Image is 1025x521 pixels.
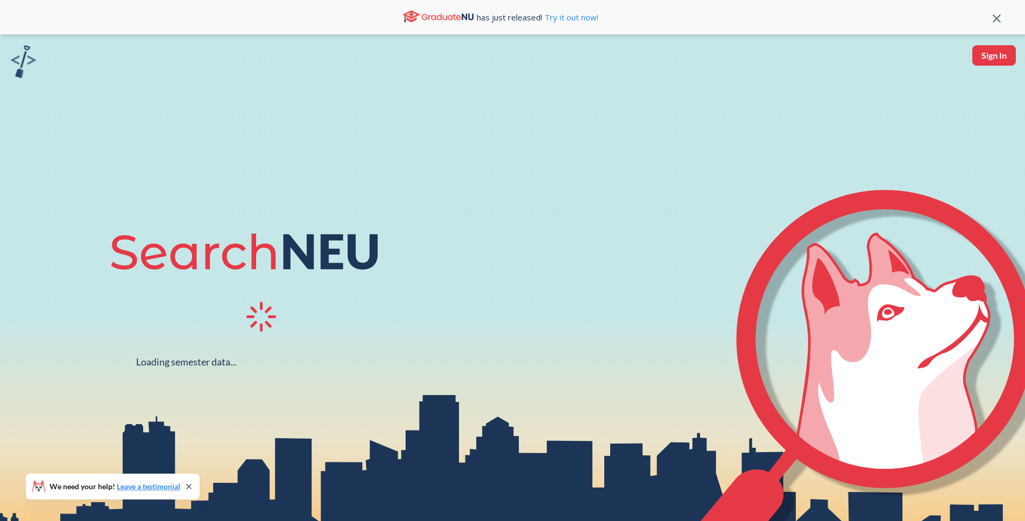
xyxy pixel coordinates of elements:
[11,45,36,78] img: sandbox logo
[117,482,180,491] a: Leave a testimonial
[542,12,598,23] a: Try it out now!
[972,45,1016,66] button: Sign In
[136,356,237,368] div: Loading semester data...
[50,483,180,490] span: We need your help!
[11,45,36,81] a: sandbox logo
[477,11,598,23] span: has just released!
